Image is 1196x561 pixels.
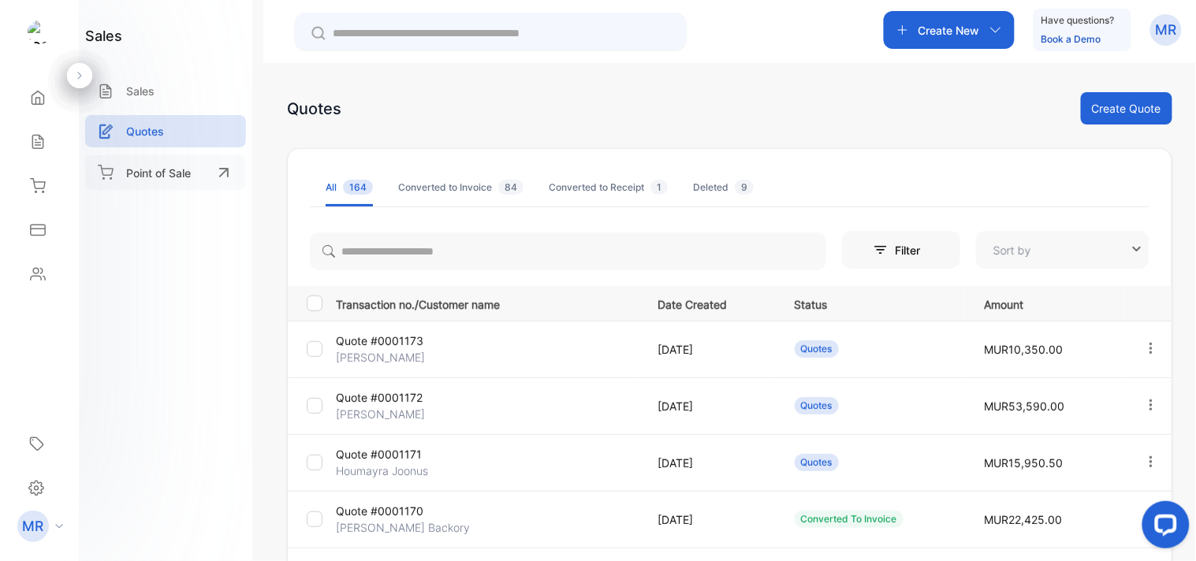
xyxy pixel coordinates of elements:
[984,456,1063,470] span: MUR15,950.50
[23,516,44,537] p: MR
[326,180,373,195] div: All
[85,25,122,46] h1: sales
[126,165,191,181] p: Point of Sale
[336,406,437,422] p: [PERSON_NAME]
[85,75,246,107] a: Sales
[795,511,904,528] div: Converted To Invoice
[287,97,341,121] div: Quotes
[650,180,668,195] span: 1
[85,115,246,147] a: Quotes
[918,22,980,39] p: Create New
[336,293,638,313] p: Transaction no./Customer name
[336,519,470,536] p: [PERSON_NAME] Backory
[498,180,523,195] span: 84
[1041,13,1115,28] p: Have questions?
[795,293,952,313] p: Status
[398,180,523,195] div: Converted to Invoice
[884,11,1015,49] button: Create New
[343,180,373,195] span: 164
[1041,33,1101,45] a: Book a Demo
[658,398,762,414] p: [DATE]
[28,20,51,44] img: logo
[85,155,246,190] a: Point of Sale
[336,503,437,519] p: Quote #0001170
[795,454,839,471] div: Quotes
[795,340,839,358] div: Quotes
[976,231,1149,269] button: Sort by
[984,513,1062,526] span: MUR22,425.00
[1150,11,1182,49] button: MR
[1081,92,1172,124] button: Create Quote
[984,293,1111,313] p: Amount
[126,123,164,139] p: Quotes
[693,180,754,195] div: Deleted
[984,399,1064,413] span: MUR53,590.00
[336,446,437,463] p: Quote #0001171
[658,341,762,358] p: [DATE]
[1156,20,1177,40] p: MR
[336,389,437,406] p: Quote #0001172
[735,180,754,195] span: 9
[336,333,437,349] p: Quote #0001173
[984,343,1063,356] span: MUR10,350.00
[795,397,839,414] div: Quotes
[126,83,155,99] p: Sales
[1130,495,1196,561] iframe: LiveChat chat widget
[658,511,762,528] p: [DATE]
[549,180,668,195] div: Converted to Receipt
[658,293,762,313] p: Date Created
[658,455,762,471] p: [DATE]
[336,349,437,366] p: [PERSON_NAME]
[993,242,1031,258] p: Sort by
[336,463,437,479] p: Houmayra Joonus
